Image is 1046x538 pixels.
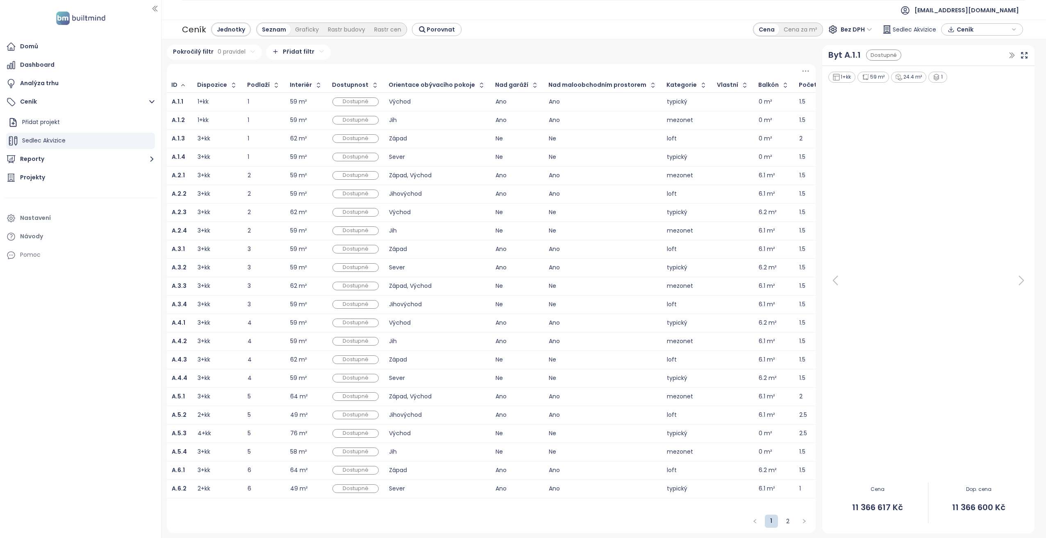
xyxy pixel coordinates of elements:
div: 59 m² [290,265,307,270]
div: 1.5 [799,265,856,270]
div: Sever [389,375,485,381]
div: Ano [496,173,539,178]
div: Ne [496,283,539,289]
div: 62 m² [290,136,307,141]
div: 6.1 m² [759,283,775,289]
div: 3+kk [198,173,210,178]
div: Dostupné [332,153,379,161]
div: 1.5 [799,173,856,178]
div: Vlastní [717,82,738,88]
a: A.3.3 [172,283,186,289]
div: Seznam [257,24,291,35]
div: mezonet [667,228,707,233]
div: 1+kk [198,118,209,123]
button: Reporty [4,151,157,167]
div: 3+kk [198,394,210,399]
div: Dispozice [197,82,227,88]
div: 1.5 [799,228,856,233]
a: A.2.1 [172,173,185,178]
div: Graficky [291,24,323,35]
div: Ano [549,320,657,326]
div: 3 [248,302,280,307]
div: typický [667,375,707,381]
div: Ne [496,302,539,307]
div: 1 [248,154,280,160]
div: 3 [248,283,280,289]
div: 6.1 m² [759,246,775,252]
div: Dostupné [332,337,379,346]
div: button [946,23,1019,36]
div: 6.1 m² [759,339,775,344]
div: Přidat projekt [6,114,155,131]
div: Přidat filtr [266,45,331,60]
div: 0 m² [759,99,772,104]
div: Ano [496,339,539,344]
b: A.5.2 [172,411,186,419]
div: Dostupné [332,484,379,493]
div: 3+kk [198,357,210,362]
span: Sedlec Akvizice [22,136,66,145]
div: Ne [496,154,539,160]
a: Domů [4,38,157,55]
div: 1 [248,99,280,104]
div: Ano [549,246,657,252]
div: loft [667,246,707,252]
div: Ano [549,394,657,399]
div: Kategorie [666,82,697,88]
div: 4 [248,375,280,381]
div: 3+kk [198,228,210,233]
div: 2 [248,191,280,197]
div: Interiér [290,82,312,88]
div: 59 m² [290,246,307,252]
div: loft [667,136,707,141]
div: 3+kk [198,136,210,141]
div: Ano [496,191,539,197]
div: Dostupné [332,466,379,475]
div: 0 m² [759,118,772,123]
div: Ano [496,246,539,252]
div: Dostupnost [332,82,368,88]
div: 4 [248,320,280,326]
div: 6.1 m² [759,191,775,197]
div: ID [171,82,177,88]
b: A.5.4 [172,448,187,456]
div: 59 m² [290,228,307,233]
div: Dostupné [332,190,379,198]
div: 1+kk [198,99,209,104]
div: Ne [549,210,657,215]
div: 59 m² [290,173,307,178]
div: Nad maloobchodním prostorem [548,82,646,88]
a: Byt A.1.1 [828,49,861,61]
b: A.3.4 [172,300,187,308]
div: Domů [20,41,38,52]
div: Jihovýchod [389,191,485,197]
a: A.6.2 [172,486,186,491]
button: right [798,515,811,528]
div: Dostupné [332,263,379,272]
div: 64 m² [290,394,308,399]
div: Sever [389,265,485,270]
a: 1 [765,515,778,527]
div: Dostupné [866,50,901,61]
div: 62 m² [290,357,307,362]
div: 6.2 m² [759,320,777,326]
div: 1.5 [799,154,856,160]
li: 2 [781,515,794,528]
div: Cena za m² [779,24,822,35]
b: A.1.4 [172,153,185,161]
div: Západ, Východ [389,394,485,399]
div: 0 m² [759,154,772,160]
div: mezonet [667,173,707,178]
div: 1.5 [799,320,856,326]
a: A.5.3 [172,431,186,436]
div: Ano [496,265,539,270]
div: Ne [496,375,539,381]
div: 1.5 [799,246,856,252]
div: 3+kk [198,283,210,289]
a: A.4.1 [172,320,185,326]
b: A.5.3 [172,429,186,437]
b: A.4.4 [172,374,187,382]
div: Jih [389,118,485,123]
